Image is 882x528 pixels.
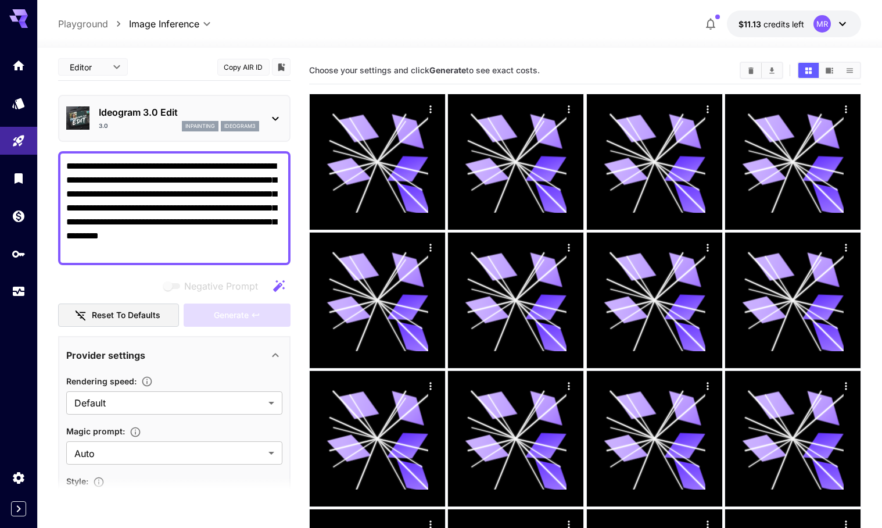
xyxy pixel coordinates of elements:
div: API Keys [12,247,26,261]
div: $11.1337 [738,18,804,30]
span: $11.13 [738,19,763,29]
div: Actions [699,100,716,117]
button: Add to library [276,60,286,74]
button: Show images in grid view [798,63,819,78]
b: Generate [429,65,466,75]
span: Auto [74,447,264,461]
div: MR [813,15,831,33]
button: Show images in video view [819,63,840,78]
div: Settings [12,470,26,485]
div: Models [12,96,26,110]
div: Actions [699,238,716,256]
div: Actions [560,377,578,394]
div: Actions [837,100,855,117]
nav: breadcrumb [58,17,129,31]
div: Wallet [12,209,26,223]
div: Actions [837,377,855,394]
div: Actions [699,377,716,394]
div: Actions [560,100,578,117]
span: Magic prompt : [66,426,125,436]
button: Show images in list view [840,63,860,78]
div: Clear ImagesDownload All [740,62,783,79]
div: Please upload seed and mask image [184,304,291,327]
span: Negative prompts are not compatible with the selected model. [161,279,267,293]
div: Actions [422,100,439,117]
p: 3.0 [99,122,108,130]
div: Library [12,171,26,185]
p: Ideogram 3.0 Edit [99,105,259,119]
p: inpainting [185,122,215,130]
p: ideogram3 [224,122,256,130]
button: Clear Images [741,63,761,78]
div: Actions [422,238,439,256]
span: Image Inference [129,17,199,31]
span: Editor [70,61,106,73]
span: credits left [763,19,804,29]
div: Actions [837,238,855,256]
button: Expand sidebar [11,501,26,516]
div: Show images in grid viewShow images in video viewShow images in list view [797,62,861,79]
div: Playground [12,134,26,148]
span: Choose your settings and click to see exact costs. [309,65,540,75]
div: Actions [422,377,439,394]
a: Playground [58,17,108,31]
span: Default [74,396,264,410]
button: $11.1337MR [727,10,861,37]
div: Home [12,55,26,69]
button: Copy AIR ID [217,59,270,76]
div: Actions [560,238,578,256]
div: Usage [12,284,26,299]
span: Negative Prompt [184,279,258,293]
button: Reset to defaults [58,304,179,327]
p: Provider settings [66,348,145,362]
div: Ideogram 3.0 Edit3.0inpaintingideogram3 [66,101,282,136]
div: Provider settings [66,341,282,369]
button: Download All [762,63,782,78]
span: Rendering speed : [66,376,137,386]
